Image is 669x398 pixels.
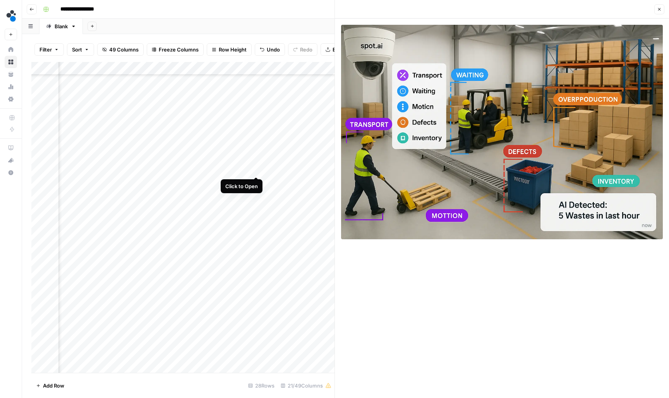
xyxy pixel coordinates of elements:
[67,43,94,56] button: Sort
[255,43,285,56] button: Undo
[207,43,252,56] button: Row Height
[219,46,247,53] span: Row Height
[225,182,258,190] div: Click to Open
[5,43,17,56] a: Home
[5,142,17,154] a: AirOps Academy
[321,43,365,56] button: Export CSV
[159,46,199,53] span: Freeze Columns
[31,379,69,392] button: Add Row
[5,81,17,93] a: Usage
[5,93,17,105] a: Settings
[5,154,17,166] div: What's new?
[39,46,52,53] span: Filter
[55,22,68,30] div: Blank
[300,46,312,53] span: Redo
[43,382,64,389] span: Add Row
[245,379,278,392] div: 28 Rows
[34,43,64,56] button: Filter
[5,68,17,81] a: Your Data
[5,56,17,68] a: Browse
[97,43,144,56] button: 49 Columns
[5,166,17,179] button: Help + Support
[5,6,17,26] button: Workspace: spot.ai
[5,9,19,23] img: spot.ai Logo
[267,46,280,53] span: Undo
[5,154,17,166] button: What's new?
[109,46,139,53] span: 49 Columns
[288,43,317,56] button: Redo
[39,19,83,34] a: Blank
[72,46,82,53] span: Sort
[147,43,204,56] button: Freeze Columns
[278,379,334,392] div: 21/49 Columns
[341,25,663,239] img: Row/Cell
